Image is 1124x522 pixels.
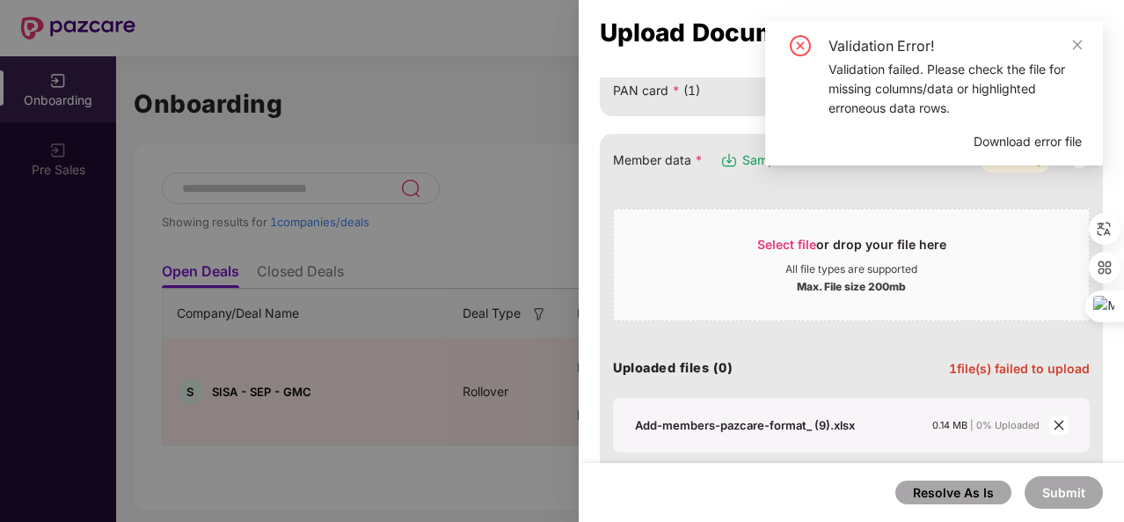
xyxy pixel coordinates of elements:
[949,361,1090,376] span: 1 file(s) failed to upload
[932,419,967,431] span: 0.14 MB
[600,23,1103,42] div: Upload Documents
[797,276,906,294] div: Max. File size 200mb
[974,132,1082,151] span: Download error file
[1025,476,1103,509] button: Submit
[720,151,738,169] img: svg+xml;base64,PHN2ZyB3aWR0aD0iMTYiIGhlaWdodD0iMTciIHZpZXdCb3g9IjAgMCAxNiAxNyIgZmlsbD0ibm9uZSIgeG...
[785,262,917,276] div: All file types are supported
[970,419,1040,431] span: | 0% Uploaded
[742,151,808,170] span: Sample File
[790,35,811,56] span: close-circle
[828,60,1082,118] div: Validation failed. Please check the file for missing columns/data or highlighted erroneous data r...
[635,417,855,433] div: Add-members-pazcare-format_ (9).xlsx
[1049,415,1069,435] span: close
[613,359,733,377] h4: Uploaded files (0)
[613,81,700,100] span: PAN card (1)
[757,237,816,252] span: Select file
[757,236,946,262] div: or drop your file here
[614,223,1089,307] span: Select fileor drop your file hereAll file types are supportedMax. File size 200mb
[895,481,1011,504] button: Resolve As Is
[828,35,1082,56] div: Validation Error!
[1071,39,1084,51] span: close
[613,151,703,170] span: Member data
